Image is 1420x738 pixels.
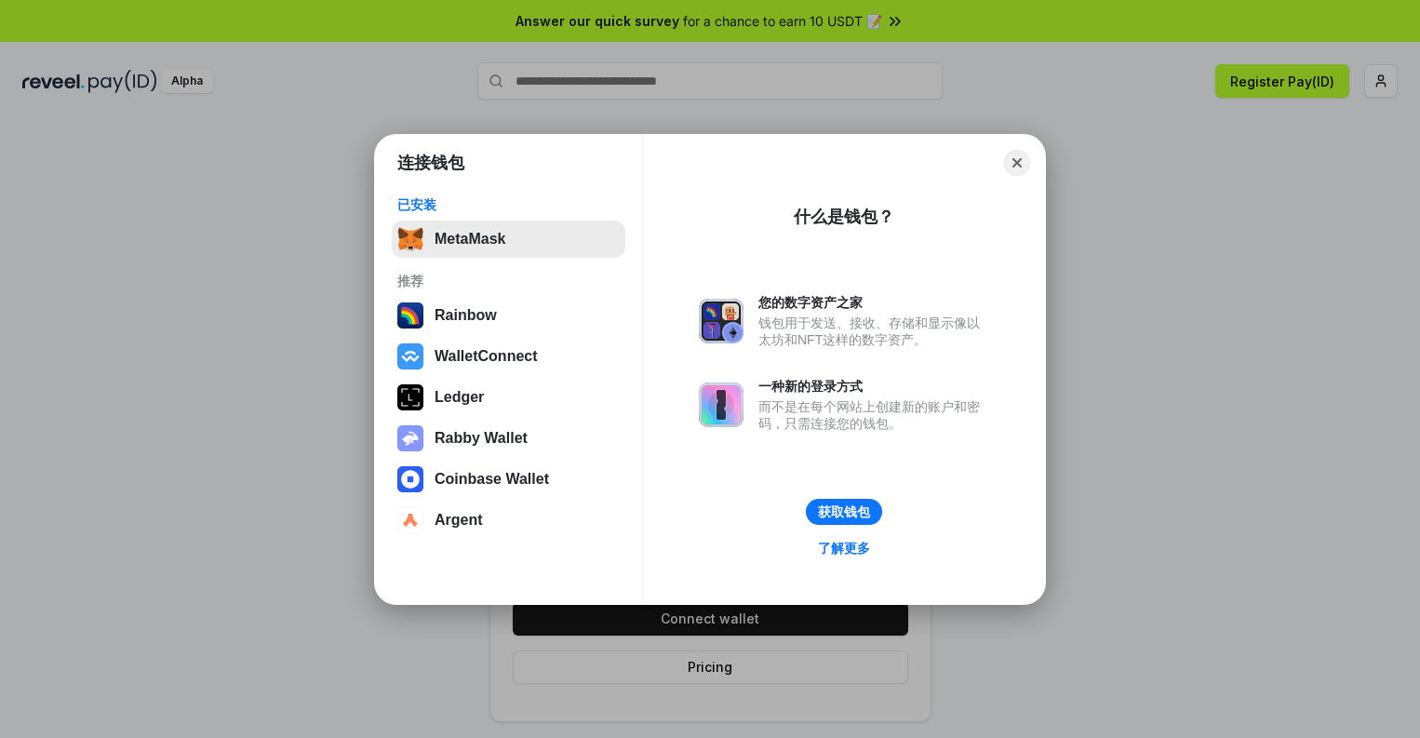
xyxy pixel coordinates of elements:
img: svg+xml,%3Csvg%20xmlns%3D%22http%3A%2F%2Fwww.w3.org%2F2000%2Fsvg%22%20fill%3D%22none%22%20viewBox... [699,382,743,427]
div: WalletConnect [435,348,538,365]
img: svg+xml,%3Csvg%20width%3D%22120%22%20height%3D%22120%22%20viewBox%3D%220%200%20120%20120%22%20fil... [397,302,423,329]
div: Argent [435,512,483,529]
div: 了解更多 [818,540,870,557]
div: 您的数字资产之家 [758,294,989,311]
img: svg+xml,%3Csvg%20width%3D%2228%22%20height%3D%2228%22%20viewBox%3D%220%200%2028%2028%22%20fill%3D... [397,507,423,533]
img: svg+xml,%3Csvg%20width%3D%2228%22%20height%3D%2228%22%20viewBox%3D%220%200%2028%2028%22%20fill%3D... [397,343,423,369]
img: svg+xml,%3Csvg%20fill%3D%22none%22%20height%3D%2233%22%20viewBox%3D%220%200%2035%2033%22%20width%... [397,226,423,252]
div: Coinbase Wallet [435,471,549,488]
div: 什么是钱包？ [794,206,894,228]
button: 获取钱包 [806,499,882,525]
button: Rabby Wallet [392,420,625,457]
div: Ledger [435,389,484,406]
h1: 连接钱包 [397,152,464,174]
div: MetaMask [435,231,505,248]
button: WalletConnect [392,338,625,375]
div: 钱包用于发送、接收、存储和显示像以太坊和NFT这样的数字资产。 [758,315,989,348]
img: svg+xml,%3Csvg%20xmlns%3D%22http%3A%2F%2Fwww.w3.org%2F2000%2Fsvg%22%20fill%3D%22none%22%20viewBox... [699,299,743,343]
div: 已安装 [397,196,620,213]
div: 推荐 [397,273,620,289]
button: Close [1004,150,1030,176]
a: 了解更多 [807,536,881,560]
button: MetaMask [392,221,625,258]
div: Rainbow [435,307,497,324]
button: Rainbow [392,297,625,334]
div: 获取钱包 [818,503,870,520]
img: svg+xml,%3Csvg%20xmlns%3D%22http%3A%2F%2Fwww.w3.org%2F2000%2Fsvg%22%20width%3D%2228%22%20height%3... [397,384,423,410]
button: Coinbase Wallet [392,461,625,498]
img: svg+xml,%3Csvg%20xmlns%3D%22http%3A%2F%2Fwww.w3.org%2F2000%2Fsvg%22%20fill%3D%22none%22%20viewBox... [397,425,423,451]
button: Ledger [392,379,625,416]
div: 而不是在每个网站上创建新的账户和密码，只需连接您的钱包。 [758,398,989,432]
div: Rabby Wallet [435,430,528,447]
div: 一种新的登录方式 [758,378,989,395]
button: Argent [392,502,625,539]
img: svg+xml,%3Csvg%20width%3D%2228%22%20height%3D%2228%22%20viewBox%3D%220%200%2028%2028%22%20fill%3D... [397,466,423,492]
